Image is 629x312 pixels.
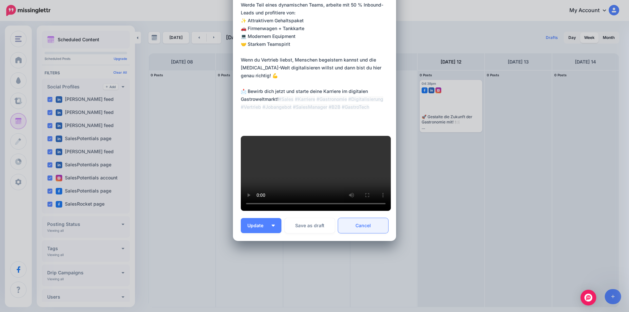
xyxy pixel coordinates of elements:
span: Update [247,223,268,228]
img: arrow-down-white.png [272,225,275,227]
div: Open Intercom Messenger [581,290,596,305]
button: Update [241,218,281,233]
button: Save as draft [285,218,335,233]
a: Cancel [338,218,388,233]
